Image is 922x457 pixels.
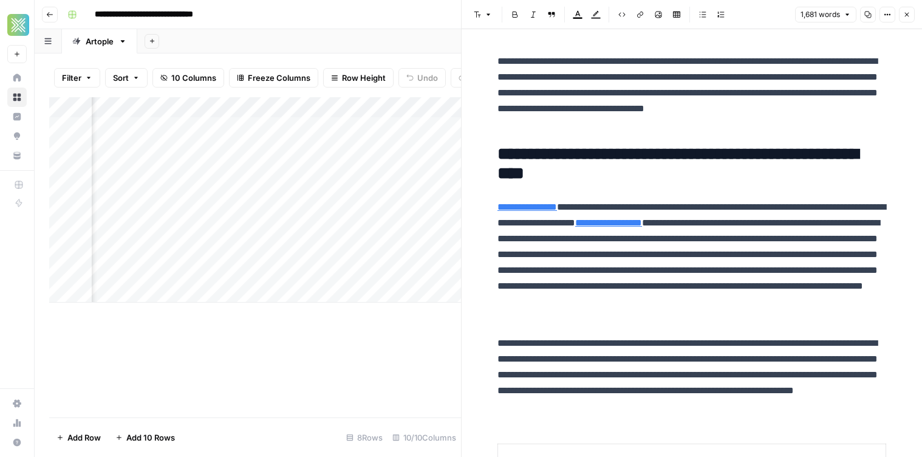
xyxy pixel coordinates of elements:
a: Artople [62,29,137,53]
a: Your Data [7,146,27,165]
a: Insights [7,107,27,126]
span: Add Row [67,431,101,444]
button: Row Height [323,68,394,88]
button: Add 10 Rows [108,428,182,447]
a: Usage [7,413,27,433]
button: Sort [105,68,148,88]
span: Sort [113,72,129,84]
span: Add 10 Rows [126,431,175,444]
a: Settings [7,394,27,413]
a: Browse [7,88,27,107]
button: Undo [398,68,446,88]
span: 10 Columns [171,72,216,84]
a: Opportunities [7,126,27,146]
img: Xponent21 Logo [7,14,29,36]
div: Artople [86,35,114,47]
span: Undo [417,72,438,84]
button: 1,681 words [795,7,856,22]
div: 10/10 Columns [388,428,461,447]
span: Filter [62,72,81,84]
span: Row Height [342,72,386,84]
button: 10 Columns [152,68,224,88]
a: Home [7,68,27,88]
button: Freeze Columns [229,68,318,88]
button: Workspace: Xponent21 [7,10,27,40]
div: 8 Rows [341,428,388,447]
span: Freeze Columns [248,72,310,84]
button: Filter [54,68,100,88]
button: Help + Support [7,433,27,452]
span: 1,681 words [801,9,840,20]
button: Add Row [49,428,108,447]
